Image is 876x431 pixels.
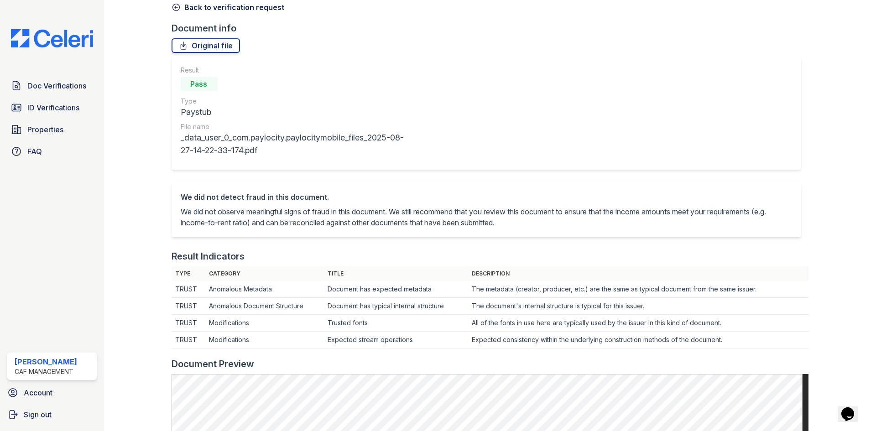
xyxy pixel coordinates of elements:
td: The metadata (creator, producer, etc.) are the same as typical document from the same issuer. [468,281,808,298]
td: Document has typical internal structure [324,298,468,315]
th: Title [324,266,468,281]
div: Type [181,97,414,106]
a: FAQ [7,142,97,161]
td: Anomalous Document Structure [205,298,324,315]
div: Document info [172,22,808,35]
td: TRUST [172,281,206,298]
td: TRUST [172,315,206,332]
a: Sign out [4,405,100,424]
div: Pass [181,77,217,91]
div: We did not detect fraud in this document. [181,192,792,203]
td: Anomalous Metadata [205,281,324,298]
div: Result [181,66,414,75]
span: ID Verifications [27,102,79,113]
a: Properties [7,120,97,139]
td: Modifications [205,332,324,348]
a: Original file [172,38,240,53]
a: Doc Verifications [7,77,97,95]
span: Doc Verifications [27,80,86,91]
div: CAF Management [15,367,77,376]
a: Account [4,384,100,402]
span: Sign out [24,409,52,420]
td: All of the fonts in use here are typically used by the issuer in this kind of document. [468,315,808,332]
div: Paystub [181,106,414,119]
td: Expected stream operations [324,332,468,348]
div: _data_user_0_com.paylocity.paylocitymobile_files_2025-08-27-14-22-33-174.pdf [181,131,414,157]
div: Document Preview [172,358,254,370]
td: Trusted fonts [324,315,468,332]
th: Category [205,266,324,281]
td: TRUST [172,332,206,348]
td: Expected consistency within the underlying construction methods of the document. [468,332,808,348]
td: Modifications [205,315,324,332]
div: Result Indicators [172,250,245,263]
div: File name [181,122,414,131]
span: Account [24,387,52,398]
td: The document's internal structure is typical for this issuer. [468,298,808,315]
iframe: chat widget [838,395,867,422]
p: We did not observe meaningful signs of fraud in this document. We still recommend that you review... [181,206,792,228]
a: Back to verification request [172,2,284,13]
img: CE_Logo_Blue-a8612792a0a2168367f1c8372b55b34899dd931a85d93a1a3d3e32e68fde9ad4.png [4,29,100,47]
div: [PERSON_NAME] [15,356,77,367]
th: Description [468,266,808,281]
td: Document has expected metadata [324,281,468,298]
a: ID Verifications [7,99,97,117]
span: Properties [27,124,63,135]
span: FAQ [27,146,42,157]
th: Type [172,266,206,281]
td: TRUST [172,298,206,315]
